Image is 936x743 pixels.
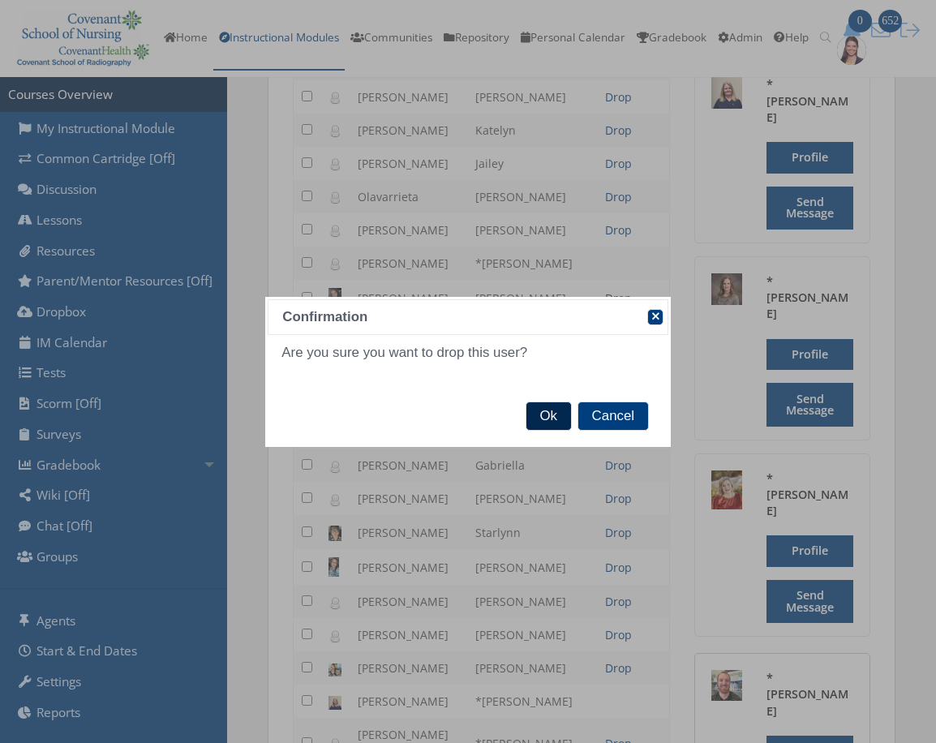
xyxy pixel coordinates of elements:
span: close [649,311,662,338]
span: Cancel [578,402,648,430]
div: Are you sure you want to drop this user? [268,335,668,384]
button: Ok [526,402,572,431]
button: Cancel [577,402,649,431]
button: close [647,309,663,325]
span: Ok [526,402,571,430]
span: Confirmation [282,307,616,327]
